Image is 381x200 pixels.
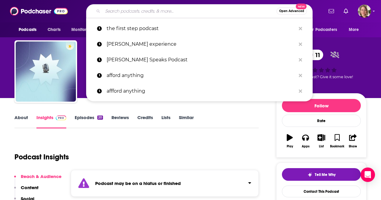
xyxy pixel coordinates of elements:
button: open menu [304,24,346,35]
a: InsightsPodchaser Pro [36,115,66,128]
span: New [296,4,307,9]
img: Podchaser - Follow, Share and Rate Podcasts [10,5,68,17]
div: Search podcasts, credits, & more... [86,4,313,18]
a: Contact This Podcast [282,186,361,197]
button: Bookmark [329,130,345,152]
p: Reach & Audience [21,174,61,179]
a: About [14,115,28,128]
button: Content [14,185,39,196]
a: Credits [137,115,153,128]
img: tell me why sparkle [308,172,312,177]
button: open menu [345,24,367,35]
a: Lists [161,115,170,128]
a: Similar [179,115,194,128]
a: Show notifications dropdown [326,6,336,16]
img: First step podcast... [16,42,76,102]
a: Reviews [111,115,129,128]
span: More [349,26,359,34]
div: Open Intercom Messenger [361,168,375,182]
a: Show notifications dropdown [341,6,351,16]
input: Search podcasts, credits, & more... [103,6,276,16]
button: Share [345,130,361,152]
span: Charts [48,26,61,34]
div: Bookmark [330,145,344,148]
p: afford anything [107,68,296,83]
a: Episodes20 [75,115,103,128]
strong: Podcast may be on a hiatus or finished [95,180,181,186]
a: the first step podcast [86,21,313,36]
div: Rate [282,115,361,127]
span: Logged in as AriFortierPr [358,5,371,18]
span: Open Advanced [279,10,304,13]
button: open menu [14,24,44,35]
button: open menu [67,24,101,35]
span: Podcasts [19,26,36,34]
span: Tell Me Why [315,172,336,177]
span: 11 [309,50,323,60]
p: affford anything [107,83,296,99]
button: Follow [282,99,361,112]
button: Open AdvancedNew [276,8,307,15]
img: Podchaser Pro [56,115,66,120]
a: [PERSON_NAME] experience [86,36,313,52]
a: afford anything [86,68,313,83]
button: Show profile menu [358,5,371,18]
button: List [314,130,329,152]
div: List [319,145,324,148]
a: [PERSON_NAME] Speaks Podcast [86,52,313,68]
p: the first step podcast [107,21,296,36]
a: Charts [44,24,64,35]
div: 11Good podcast? Give it some love! [276,46,367,83]
span: For Podcasters [308,26,337,34]
span: Monitoring [71,26,93,34]
div: Share [349,145,357,148]
span: Good podcast? Give it some love! [290,75,353,79]
h1: Podcast Insights [14,152,69,162]
p: Taye Uhuru Speaks Podcast [107,52,296,68]
div: 20 [97,115,103,120]
a: 11 [303,50,323,60]
button: Reach & Audience [14,174,61,185]
button: tell me why sparkleTell Me Why [282,168,361,181]
a: affford anything [86,83,313,99]
div: Apps [302,145,310,148]
img: User Profile [358,5,371,18]
section: Click to expand status details [71,170,259,197]
p: joe rogan experience [107,36,296,52]
button: Play [282,130,298,152]
p: Content [21,185,39,190]
button: Apps [298,130,313,152]
div: Play [287,145,293,148]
